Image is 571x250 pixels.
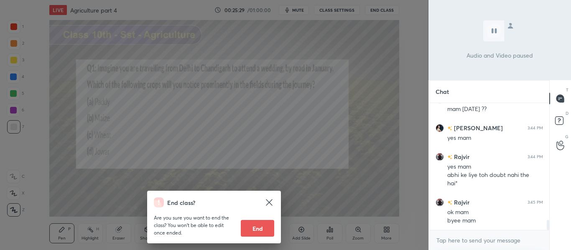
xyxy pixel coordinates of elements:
img: c58f1784ef4049b399c21c1a47f6a290.jpg [436,153,444,161]
div: yes mam [447,163,543,171]
div: yes mam [447,134,543,142]
h6: [PERSON_NAME] [452,124,503,132]
div: 3:45 PM [528,200,543,205]
div: 3:44 PM [528,126,543,131]
div: abhi ke liye toh doubt nahi the [447,171,543,179]
img: no-rating-badge.077c3623.svg [447,155,452,159]
div: 3:44 PM [528,154,543,159]
img: no-rating-badge.077c3623.svg [447,200,452,205]
p: Are you sure you want to end the class? You won’t be able to edit once ended. [154,214,234,237]
img: c58f1784ef4049b399c21c1a47f6a290.jpg [436,198,444,207]
div: grid [429,103,550,230]
p: T [566,87,568,93]
h6: Rajvir [452,198,469,207]
button: End [241,220,274,237]
img: no-rating-badge.077c3623.svg [447,126,452,131]
div: mam [DATE] ?? [447,105,543,114]
h4: End class? [167,198,195,207]
p: D [566,110,568,116]
div: byee mam [447,217,543,225]
p: G [565,134,568,140]
img: fc2005a5f93940e8ab7bb8535fdd19d9.jpg [436,124,444,132]
h6: Rajvir [452,152,469,161]
p: Chat [429,81,456,103]
div: ok mam [447,208,543,217]
p: Audio and Video paused [466,51,533,60]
